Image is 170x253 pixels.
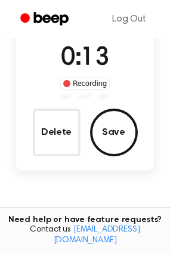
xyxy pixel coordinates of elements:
[12,8,79,31] a: Beep
[33,109,81,156] button: Delete Audio Record
[100,5,158,33] a: Log Out
[90,109,138,156] button: Save Audio Record
[60,78,110,90] div: Recording
[54,226,140,245] a: [EMAIL_ADDRESS][DOMAIN_NAME]
[61,46,109,71] span: 0:13
[7,225,163,246] span: Contact us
